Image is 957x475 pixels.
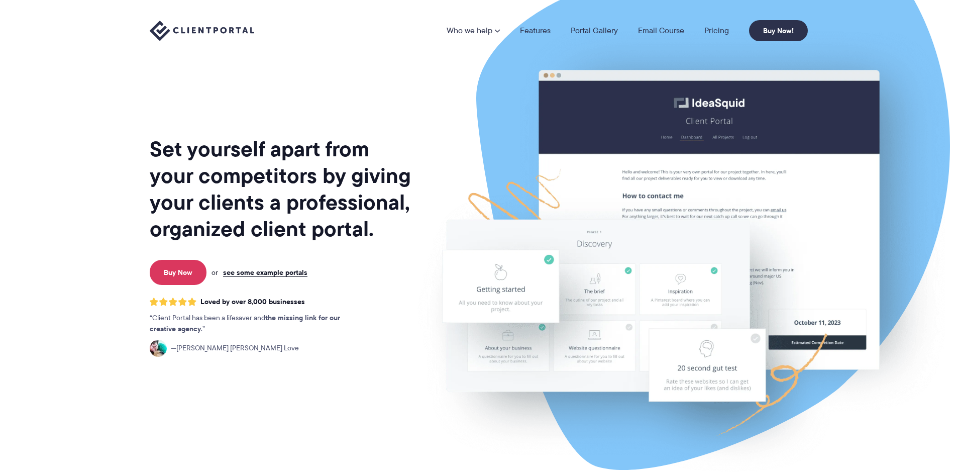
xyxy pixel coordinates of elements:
[638,27,684,35] a: Email Course
[749,20,808,41] a: Buy Now!
[150,312,340,334] strong: the missing link for our creative agency
[150,313,361,335] p: Client Portal has been a lifesaver and .
[211,268,218,277] span: or
[150,136,413,242] h1: Set yourself apart from your competitors by giving your clients a professional, organized client ...
[223,268,307,277] a: see some example portals
[171,343,299,354] span: [PERSON_NAME] [PERSON_NAME] Love
[571,27,618,35] a: Portal Gallery
[150,260,206,285] a: Buy Now
[200,298,305,306] span: Loved by over 8,000 businesses
[447,27,500,35] a: Who we help
[704,27,729,35] a: Pricing
[520,27,551,35] a: Features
